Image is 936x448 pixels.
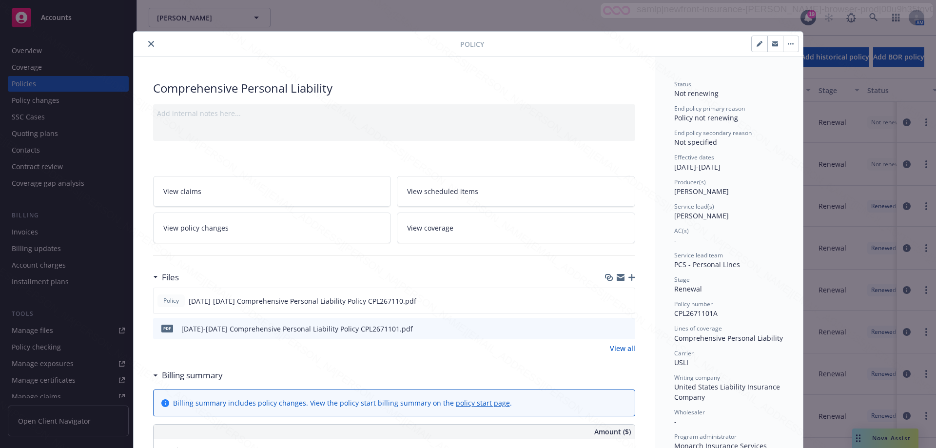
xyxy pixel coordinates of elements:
[674,358,688,367] span: USLI
[674,80,691,88] span: Status
[456,398,510,408] a: policy start page
[674,324,722,332] span: Lines of coverage
[407,186,478,196] span: View scheduled items
[153,176,391,207] a: View claims
[674,211,729,220] span: [PERSON_NAME]
[674,284,702,293] span: Renewal
[674,227,689,235] span: AC(s)
[161,296,181,305] span: Policy
[623,324,631,334] button: preview file
[674,235,677,245] span: -
[674,104,745,113] span: End policy primary reason
[181,324,413,334] div: [DATE]-[DATE] Comprehensive Personal Liability Policy CPL2671101.pdf
[606,296,614,306] button: download file
[153,369,223,382] div: Billing summary
[163,186,201,196] span: View claims
[674,137,717,147] span: Not specified
[674,113,738,122] span: Policy not renewing
[674,89,719,98] span: Not renewing
[622,296,631,306] button: preview file
[674,260,740,269] span: PCS - Personal Lines
[674,432,737,441] span: Program administrator
[610,343,635,353] a: View all
[674,417,677,426] span: -
[674,300,713,308] span: Policy number
[674,349,694,357] span: Carrier
[674,373,720,382] span: Writing company
[153,271,179,284] div: Files
[674,382,782,402] span: United States Liability Insurance Company
[674,153,783,172] div: [DATE] - [DATE]
[460,39,484,49] span: Policy
[145,38,157,50] button: close
[674,187,729,196] span: [PERSON_NAME]
[162,369,223,382] h3: Billing summary
[153,213,391,243] a: View policy changes
[162,271,179,284] h3: Files
[674,408,705,416] span: Wholesaler
[674,153,714,161] span: Effective dates
[397,213,635,243] a: View coverage
[674,309,718,318] span: CPL2671101A
[157,108,631,118] div: Add internal notes here...
[674,275,690,284] span: Stage
[674,178,706,186] span: Producer(s)
[407,223,453,233] span: View coverage
[674,202,714,211] span: Service lead(s)
[189,296,416,306] span: [DATE]-[DATE] Comprehensive Personal Liability Policy CPL267110.pdf
[173,398,512,408] div: Billing summary includes policy changes. View the policy start billing summary on the .
[607,324,615,334] button: download file
[674,251,723,259] span: Service lead team
[153,80,635,97] div: Comprehensive Personal Liability
[161,325,173,332] span: pdf
[397,176,635,207] a: View scheduled items
[163,223,229,233] span: View policy changes
[674,333,783,343] div: Comprehensive Personal Liability
[674,129,752,137] span: End policy secondary reason
[594,427,631,437] span: Amount ($)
